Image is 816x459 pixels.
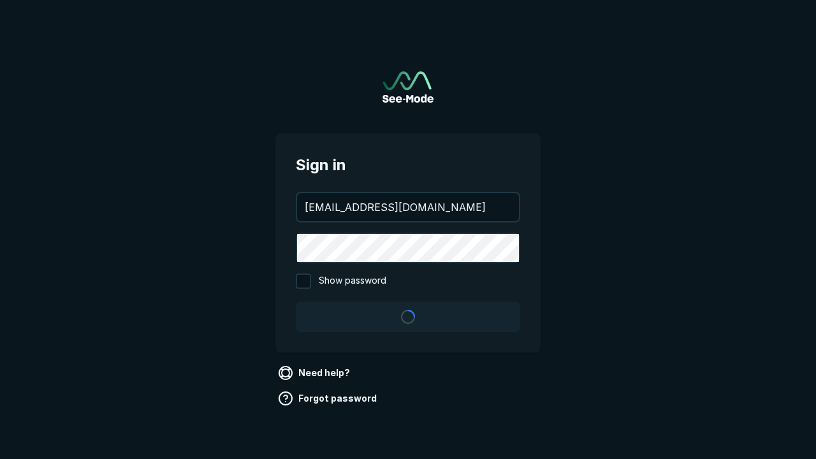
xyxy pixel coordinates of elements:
span: Sign in [296,154,520,177]
span: Show password [319,273,386,289]
a: Go to sign in [382,71,433,103]
a: Forgot password [275,388,382,409]
input: your@email.com [297,193,519,221]
img: See-Mode Logo [382,71,433,103]
a: Need help? [275,363,355,383]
